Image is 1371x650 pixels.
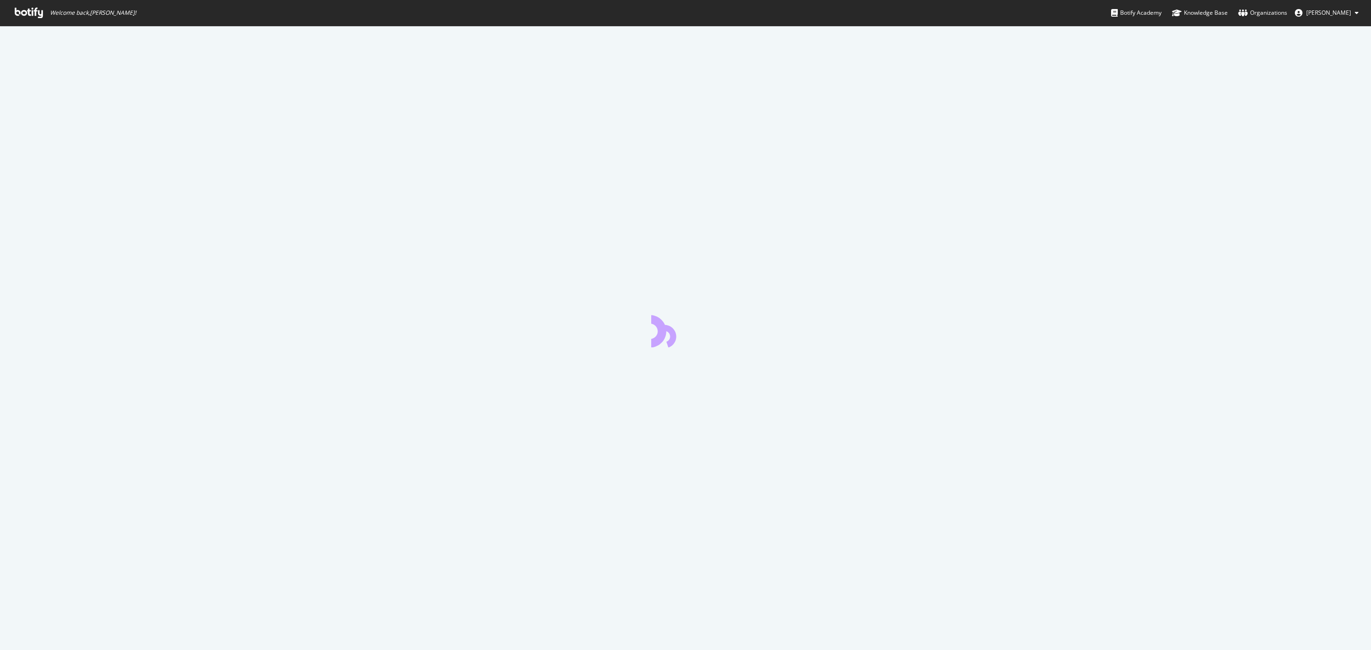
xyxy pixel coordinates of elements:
[1172,8,1228,18] div: Knowledge Base
[1111,8,1162,18] div: Botify Academy
[1238,8,1287,18] div: Organizations
[651,313,720,347] div: animation
[1287,5,1366,20] button: [PERSON_NAME]
[50,9,136,17] span: Welcome back, [PERSON_NAME] !
[1306,9,1351,17] span: Quentin Arnold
